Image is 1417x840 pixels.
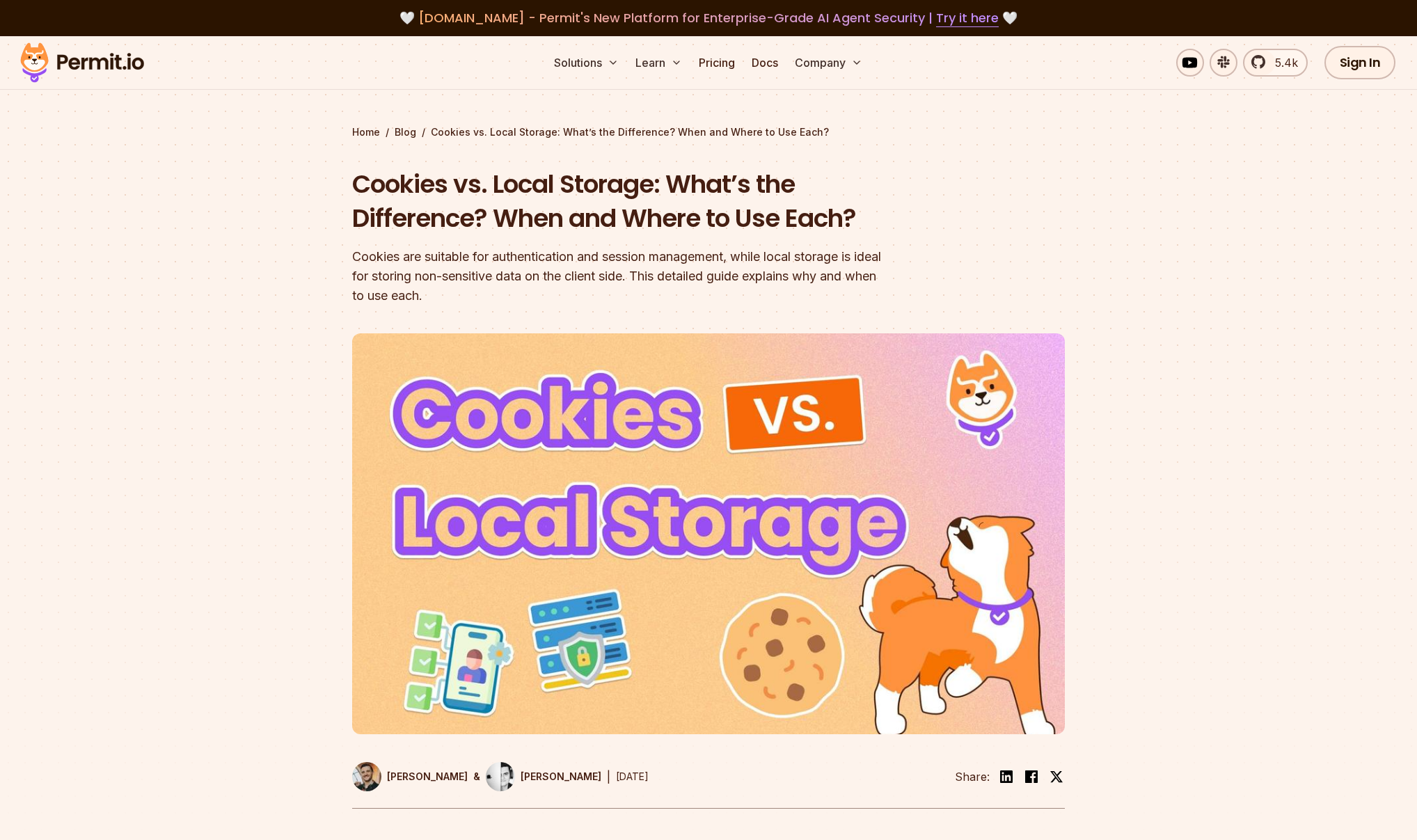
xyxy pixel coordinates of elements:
a: Blog [395,125,416,139]
button: Solutions [548,49,624,77]
time: [DATE] [616,770,649,782]
p: [PERSON_NAME] [521,770,601,784]
div: / / [352,125,1065,139]
img: twitter [1050,770,1063,784]
img: facebook [1023,768,1040,785]
li: Share: [955,768,990,785]
img: Cookies vs. Local Storage: What’s the Difference? When and Where to Use Each? [352,333,1065,734]
h1: Cookies vs. Local Storage: What’s the Difference? When and Where to Use Each? [352,167,887,236]
div: Cookies are suitable for authentication and session management, while local storage is ideal for ... [352,247,887,306]
span: [DOMAIN_NAME] - Permit's New Platform for Enterprise-Grade AI Agent Security | [418,9,999,26]
img: Daniel Bass [352,762,381,791]
span: 5.4k [1267,54,1298,71]
a: Sign In [1324,46,1396,79]
button: Learn [630,49,688,77]
div: | [607,768,610,785]
a: 5.4k [1243,49,1308,77]
button: Company [789,49,868,77]
a: [PERSON_NAME] [352,762,468,791]
a: Home [352,125,380,139]
a: Docs [746,49,784,77]
p: [PERSON_NAME] [387,770,468,784]
img: Filip Grebowski [486,762,515,791]
a: Pricing [693,49,741,77]
div: 🤍 🤍 [33,8,1384,28]
p: & [473,770,480,784]
img: Permit logo [14,39,150,86]
a: Try it here [936,9,999,27]
img: linkedin [998,768,1015,785]
a: [PERSON_NAME] [486,762,601,791]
